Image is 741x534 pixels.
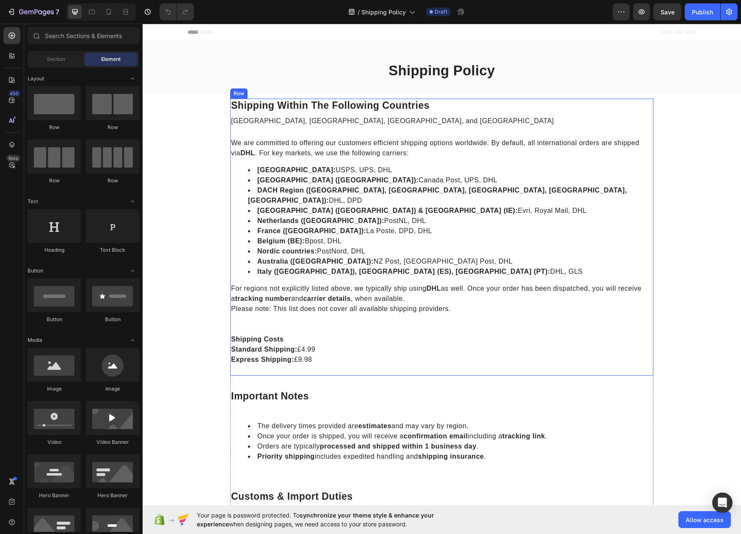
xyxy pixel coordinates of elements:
div: Image [86,385,139,393]
strong: Nordic countries: [115,224,174,231]
span: Layout [28,75,44,83]
strong: Belgium (BE): [115,214,162,221]
span: Draft [435,8,447,16]
p: For regions not explicitly listed above, we typically ship using as well. Once your order has bee... [88,260,510,280]
div: Row [28,124,81,131]
div: Button [86,316,139,323]
div: Row [28,177,81,184]
strong: [GEOGRAPHIC_DATA]: [115,143,193,150]
div: Beta [6,155,20,162]
strong: Priority shipping [115,429,172,436]
div: Text Block [86,246,139,254]
p: [GEOGRAPHIC_DATA], [GEOGRAPHIC_DATA], [GEOGRAPHIC_DATA], and [GEOGRAPHIC_DATA] [88,92,510,102]
strong: Italy ([GEOGRAPHIC_DATA]), [GEOGRAPHIC_DATA] (ES), [GEOGRAPHIC_DATA] (PT): [115,244,408,251]
li: includes expedited handling and . [105,428,510,438]
strong: [GEOGRAPHIC_DATA] ([GEOGRAPHIC_DATA]) & [GEOGRAPHIC_DATA] (IE): [115,183,375,190]
strong: confirmation email [261,409,325,416]
span: Toggle open [126,72,139,85]
li: The delivery times provided are and may vary by region. [105,397,510,407]
p: £9.98 [88,331,510,341]
strong: carrier details [160,271,208,278]
div: Undo/Redo [160,3,194,20]
li: NZ Post, [GEOGRAPHIC_DATA] Post, DHL [105,233,510,243]
li: Bpost, DHL [105,212,510,223]
li: USPS, UPS, DHL [105,141,510,151]
li: PostNord, DHL [105,223,510,233]
button: 7 [3,3,63,20]
span: Element [101,55,121,63]
div: Hero Banner [86,492,139,499]
li: PostNL, DHL [105,192,510,202]
h2: shipping within the following countries [88,75,511,89]
button: Allow access [678,511,731,528]
h2: customs & import duties [88,466,511,480]
h2: Shipping Policy [179,38,420,56]
li: Evri, Royal Mail, DHL [105,182,510,192]
li: Canada Post, UPS, DHL [105,151,510,162]
span: Toggle open [126,195,139,208]
strong: [GEOGRAPHIC_DATA] ([GEOGRAPHIC_DATA]): [115,153,276,160]
strong: processed and shipped within 1 business day [177,419,334,426]
strong: DHL [284,261,298,268]
button: Publish [685,3,720,20]
span: Button [28,267,43,275]
strong: Shipping Costs [88,312,141,319]
div: Video Banner [86,438,139,446]
li: Once your order is shipped, you will receive a including a . [105,407,510,418]
li: DHL, GLS [105,243,510,253]
p: We are committed to offering our customers efficient shipping options worldwide. By default, all ... [88,114,510,135]
p: 7 [55,7,59,17]
span: Save [661,8,675,16]
div: Hero Banner [28,492,81,499]
li: Orders are typically . [105,418,510,428]
li: DHL, DPD [105,162,510,182]
div: 450 [8,90,20,97]
strong: DACH Region ([GEOGRAPHIC_DATA], [GEOGRAPHIC_DATA], [GEOGRAPHIC_DATA], [GEOGRAPHIC_DATA], [GEOGRAP... [105,163,485,180]
div: Video [28,438,81,446]
p: Please note: This list does not cover all available shipping providers. [88,280,510,290]
span: Toggle open [126,333,139,347]
span: Text [28,198,38,205]
strong: Express Shipping: [88,332,152,339]
div: Row [86,177,139,184]
strong: tracking number [92,271,149,278]
strong: shipping insurance [275,429,342,436]
span: Allow access [686,515,724,524]
strong: tracking link [360,409,402,416]
div: Open Intercom Messenger [712,493,733,513]
span: Shipping Policy [361,8,406,17]
p: £4.99 [88,321,510,331]
strong: Australia ([GEOGRAPHIC_DATA]): [115,234,231,241]
iframe: Design area [143,24,741,505]
span: Your page is password protected. To when designing pages, we need access to your store password. [197,511,467,528]
span: synchronize your theme style & enhance your experience [197,512,434,528]
strong: Netherlands ([GEOGRAPHIC_DATA]): [115,193,242,201]
span: / [358,8,360,17]
div: Heading [28,246,81,254]
div: Image [28,385,81,393]
div: Publish [692,8,713,17]
strong: estimates [216,399,249,406]
div: Row [86,124,139,131]
div: Row [89,66,103,74]
li: La Poste, DPD, DHL [105,202,510,212]
div: Button [28,316,81,323]
button: Save [653,3,681,20]
strong: DHL [98,126,112,133]
strong: Standard Shipping: [88,322,155,329]
strong: France ([GEOGRAPHIC_DATA]): [115,204,223,211]
span: Media [28,336,42,344]
span: Section [47,55,65,63]
input: Search Sections & Elements [28,27,139,44]
h2: important notes [88,366,511,380]
span: Toggle open [126,264,139,278]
